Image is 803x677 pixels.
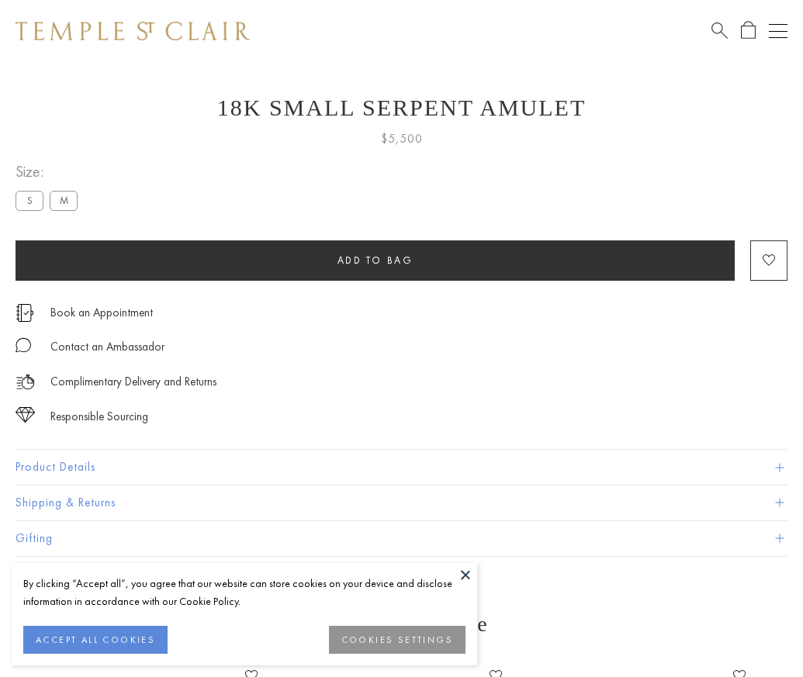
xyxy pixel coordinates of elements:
[16,372,35,392] img: icon_delivery.svg
[16,159,84,185] span: Size:
[711,21,728,40] a: Search
[741,21,756,40] a: Open Shopping Bag
[16,450,787,485] button: Product Details
[329,626,466,654] button: COOKIES SETTINGS
[16,521,787,556] button: Gifting
[50,191,78,210] label: M
[50,337,164,357] div: Contact an Ambassador
[50,407,148,427] div: Responsible Sourcing
[16,304,34,322] img: icon_appointment.svg
[50,372,216,392] p: Complimentary Delivery and Returns
[16,485,787,520] button: Shipping & Returns
[16,191,43,210] label: S
[16,95,787,121] h1: 18K Small Serpent Amulet
[769,22,787,40] button: Open navigation
[50,304,153,321] a: Book an Appointment
[16,407,35,423] img: icon_sourcing.svg
[16,240,735,281] button: Add to bag
[337,254,414,267] span: Add to bag
[23,575,466,610] div: By clicking “Accept all”, you agree that our website can store cookies on your device and disclos...
[16,337,31,353] img: MessageIcon-01_2.svg
[381,129,423,149] span: $5,500
[23,626,168,654] button: ACCEPT ALL COOKIES
[16,22,250,40] img: Temple St. Clair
